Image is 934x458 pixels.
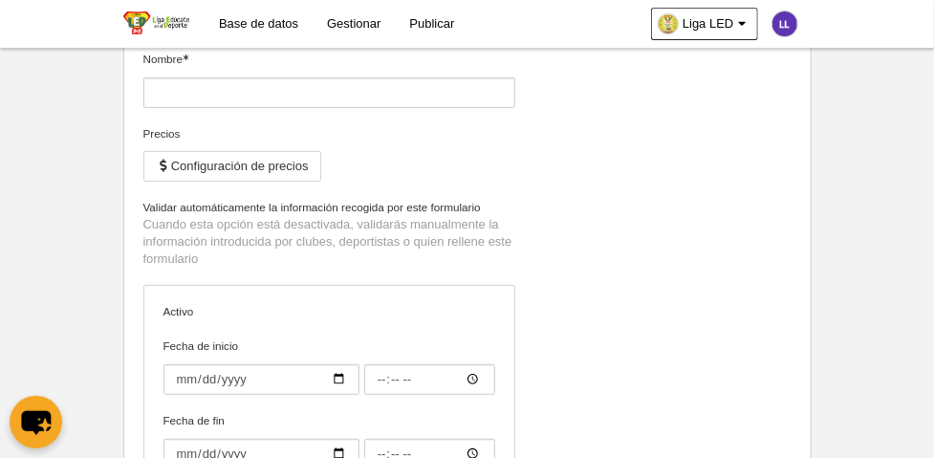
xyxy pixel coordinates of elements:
i: Obligatorio [183,55,188,60]
button: chat-button [10,396,62,448]
button: Configuración de precios [143,151,321,182]
span: Liga LED [683,14,733,33]
label: Nombre [143,51,515,108]
img: c2l6ZT0zMHgzMCZmcz05JnRleHQ9TEwmYmc9NWUzNWIx.png [772,11,797,36]
div: Precios [143,125,515,142]
img: Liga LED [123,11,189,34]
input: Nombre [143,77,515,108]
input: Fecha de inicio [364,364,495,395]
a: Liga LED [651,8,757,40]
img: Oa3ElrZntIAI.30x30.jpg [659,14,678,33]
label: Fecha de inicio [163,338,495,395]
label: Activo [163,303,495,320]
p: Cuando esta opción está desactivada, validarás manualmente la información introducida por clubes,... [143,216,515,268]
label: Validar automáticamente la información recogida por este formulario [143,199,515,216]
input: Fecha de inicio [163,364,359,395]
